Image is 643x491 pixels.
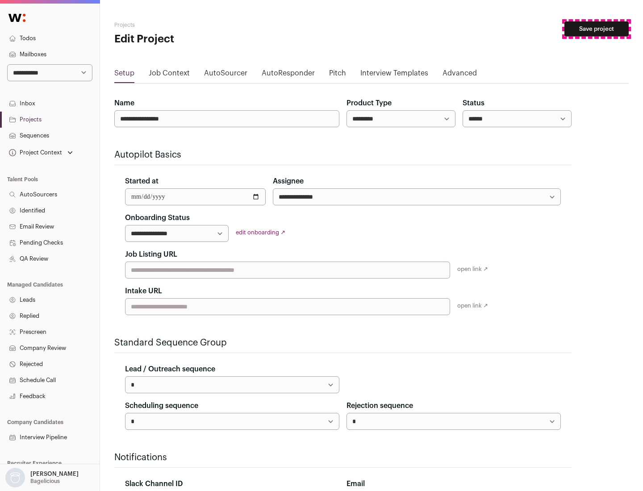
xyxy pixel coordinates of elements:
[4,9,30,27] img: Wellfound
[204,68,247,82] a: AutoSourcer
[149,68,190,82] a: Job Context
[114,21,286,29] h2: Projects
[114,149,572,161] h2: Autopilot Basics
[236,229,285,235] a: edit onboarding ↗
[114,451,572,464] h2: Notifications
[4,468,80,487] button: Open dropdown
[360,68,428,82] a: Interview Templates
[114,68,134,82] a: Setup
[114,32,286,46] h1: Edit Project
[125,286,162,296] label: Intake URL
[273,176,304,187] label: Assignee
[125,364,215,374] label: Lead / Outreach sequence
[7,149,62,156] div: Project Context
[7,146,75,159] button: Open dropdown
[30,478,60,485] p: Bagelicious
[564,21,629,37] button: Save project
[125,212,190,223] label: Onboarding Status
[30,470,79,478] p: [PERSON_NAME]
[5,468,25,487] img: nopic.png
[463,98,484,108] label: Status
[125,400,198,411] label: Scheduling sequence
[125,176,159,187] label: Started at
[347,400,413,411] label: Rejection sequence
[329,68,346,82] a: Pitch
[347,98,392,108] label: Product Type
[347,479,561,489] div: Email
[125,249,177,260] label: Job Listing URL
[262,68,315,82] a: AutoResponder
[125,479,183,489] label: Slack Channel ID
[114,337,572,349] h2: Standard Sequence Group
[443,68,477,82] a: Advanced
[114,98,134,108] label: Name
